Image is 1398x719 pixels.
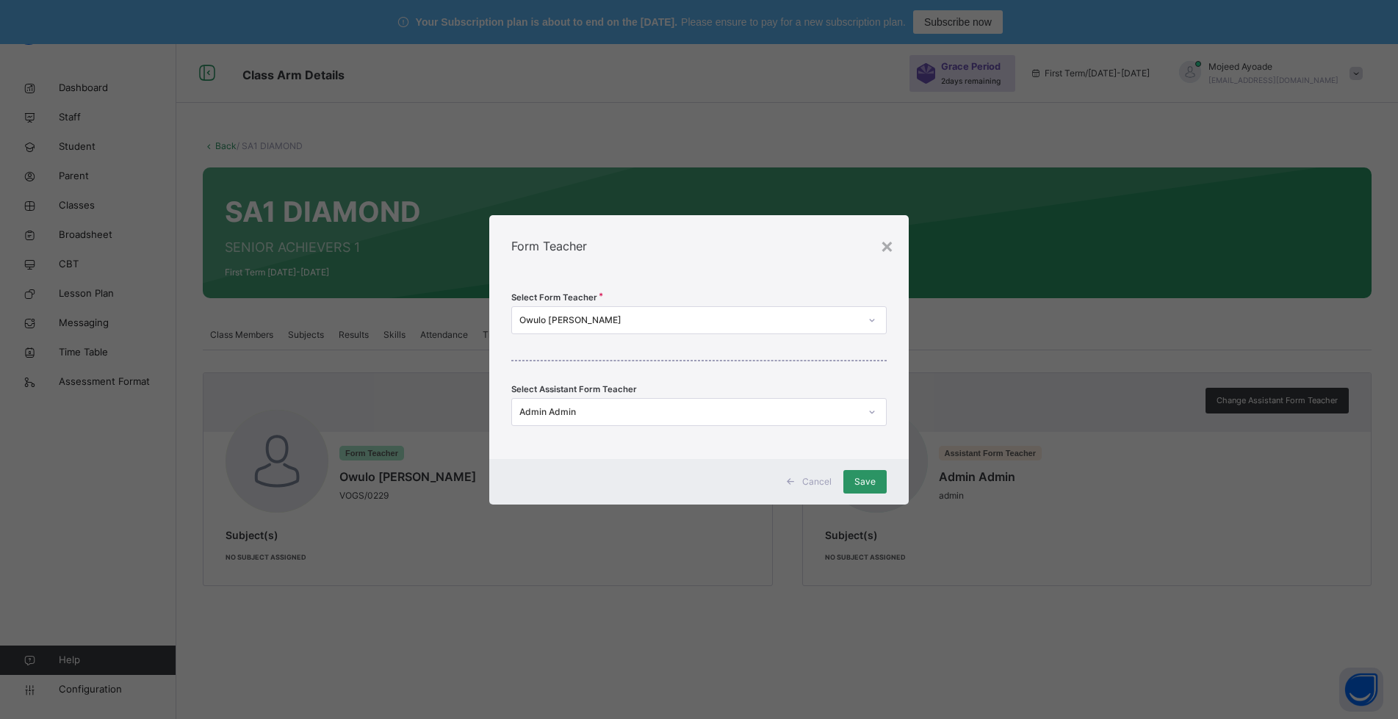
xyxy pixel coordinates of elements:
[519,314,860,327] div: Owulo [PERSON_NAME]
[802,475,832,488] span: Cancel
[880,230,894,261] div: ×
[511,383,637,396] span: Select Assistant Form Teacher
[519,405,860,419] div: Admin Admin
[854,475,876,488] span: Save
[511,292,597,304] span: Select Form Teacher
[511,239,587,253] span: Form Teacher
